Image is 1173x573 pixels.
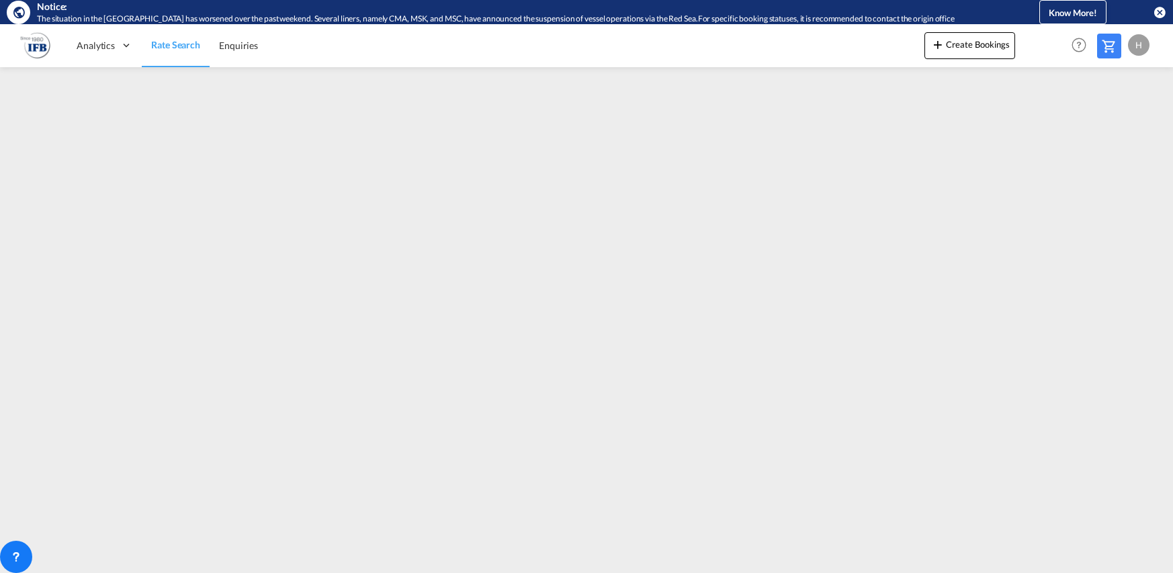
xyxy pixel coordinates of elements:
[67,24,142,67] div: Analytics
[151,39,200,50] span: Rate Search
[37,13,992,25] div: The situation in the Red Sea has worsened over the past weekend. Several liners, namely CMA, MSK,...
[20,30,50,60] img: b628ab10256c11eeb52753acbc15d091.png
[1128,34,1149,56] div: H
[12,5,26,19] md-icon: icon-earth
[930,36,946,52] md-icon: icon-plus 400-fg
[77,39,115,52] span: Analytics
[210,24,267,67] a: Enquiries
[924,32,1015,59] button: icon-plus 400-fgCreate Bookings
[1049,7,1097,18] span: Know More!
[1068,34,1090,56] span: Help
[219,40,258,51] span: Enquiries
[1153,5,1166,19] button: icon-close-circle
[1068,34,1097,58] div: Help
[142,24,210,67] a: Rate Search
